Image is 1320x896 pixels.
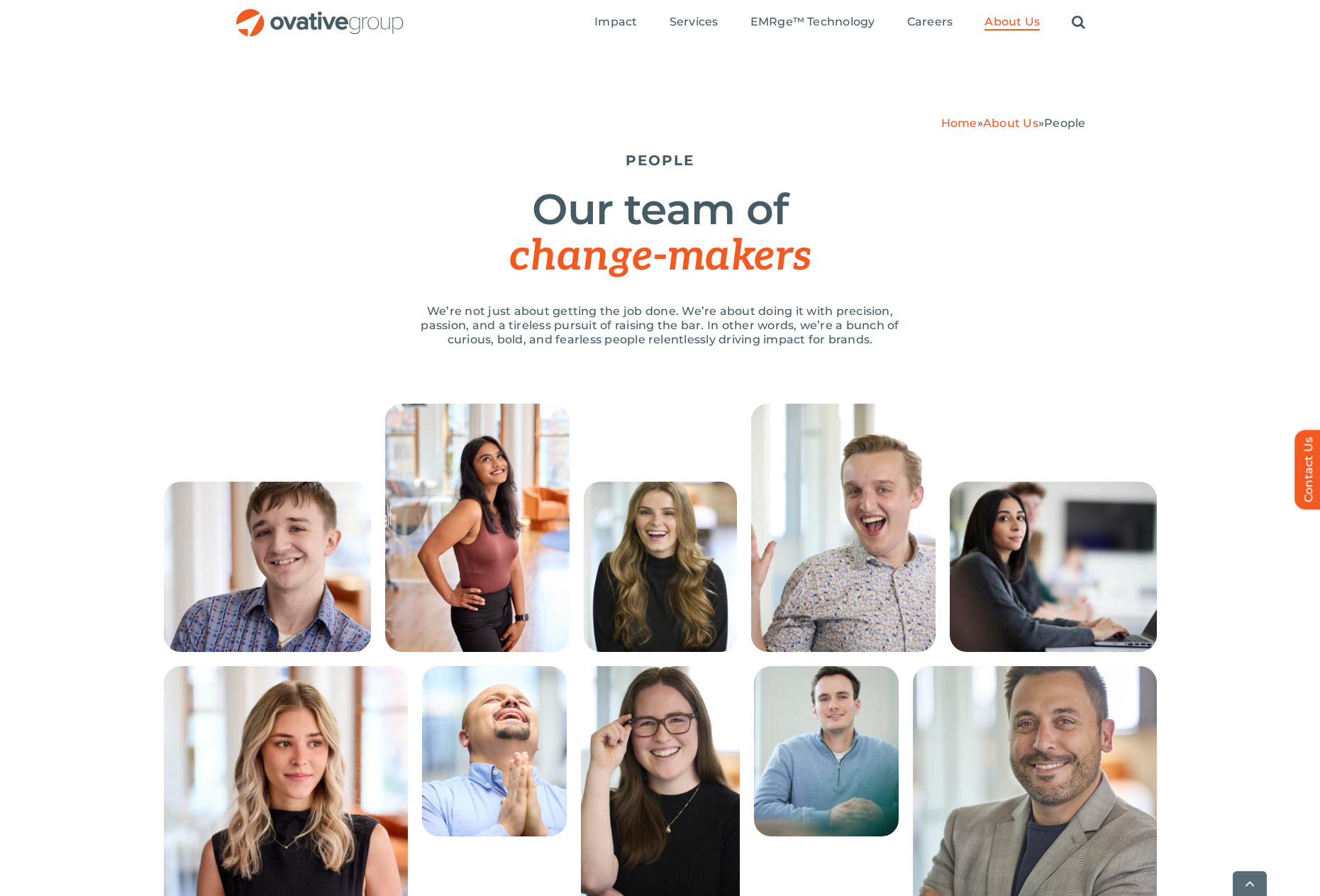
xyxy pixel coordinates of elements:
[941,116,977,130] a: Home
[509,231,810,282] span: change-makers
[1044,116,1085,130] span: People
[907,15,953,29] span: Careers
[670,15,719,29] span: Services
[670,15,719,31] a: Services
[907,15,953,31] a: Careers
[985,15,1040,29] span: About Us
[751,404,936,652] img: People – Collage McCrossen
[235,187,1086,280] h1: Our team of
[985,15,1040,31] a: About Us
[750,15,875,29] span: EMRge™ Technology
[754,666,899,836] img: People – Collage Casey
[594,15,637,31] a: Impact
[750,15,875,31] a: EMRge™ Technology
[594,15,637,29] span: Impact
[164,482,371,652] img: People – Collage Ethan
[235,7,405,21] a: OG_Full_horizontal_RGB
[941,116,1086,130] span: » »
[950,482,1157,652] img: People – Collage Trushna
[422,666,567,836] img: People – Collage Roman
[584,482,737,652] img: People – Collage Lauren
[385,404,570,652] img: 240613_Ovative Group_Portrait14945 (1)
[405,304,916,347] p: We’re not just about getting the job done. We’re about doing it with precision, passion, and a ti...
[1072,15,1085,31] a: Search
[983,116,1038,130] a: About Us
[235,152,1086,169] h5: PEOPLE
